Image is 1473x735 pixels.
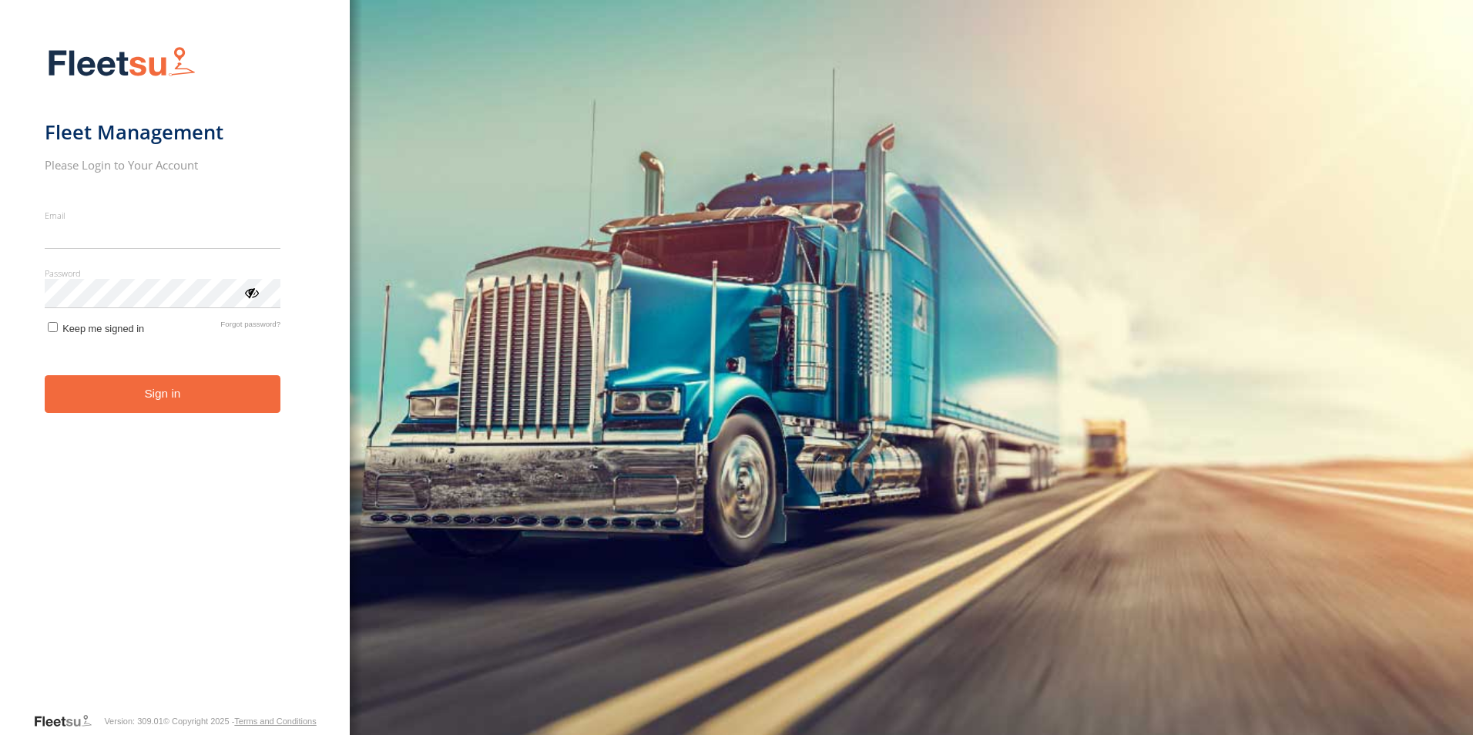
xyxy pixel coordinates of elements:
a: Forgot password? [220,320,280,334]
label: Password [45,267,281,279]
div: Version: 309.01 [104,717,163,726]
h2: Please Login to Your Account [45,157,281,173]
a: Terms and Conditions [234,717,316,726]
h1: Fleet Management [45,119,281,145]
label: Email [45,210,281,221]
span: Keep me signed in [62,323,144,334]
input: Keep me signed in [48,322,58,332]
div: © Copyright 2025 - [163,717,317,726]
form: main [45,37,306,712]
img: Fleetsu [45,43,199,82]
div: ViewPassword [243,284,259,300]
button: Sign in [45,375,281,413]
a: Visit our Website [33,713,104,729]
